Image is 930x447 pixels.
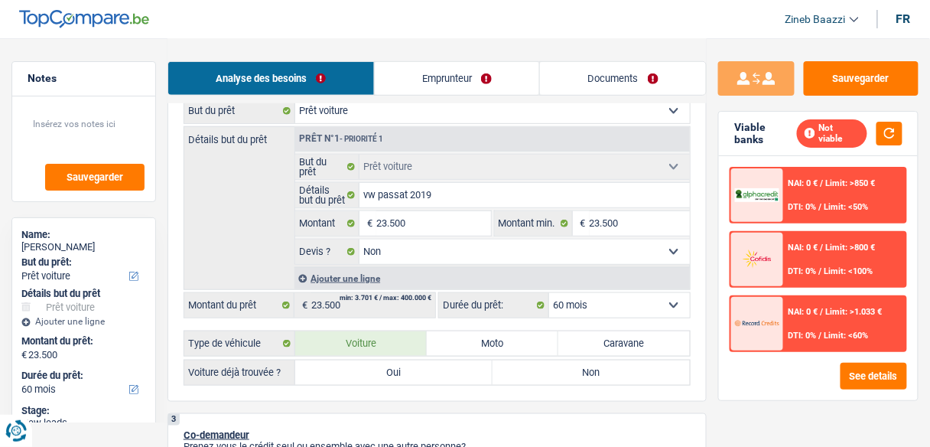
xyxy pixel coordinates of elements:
img: Record Credits [735,312,779,334]
a: Emprunteur [375,62,540,95]
span: / [819,202,822,212]
h5: Notes [28,72,140,85]
a: Documents [540,62,706,95]
button: Sauvegarder [45,164,145,191]
span: Sauvegarder [67,172,123,182]
span: / [819,331,822,341]
span: Zineb Baazzi [785,13,846,26]
span: Limit: >850 € [826,178,876,188]
span: € [573,211,590,236]
img: Cofidis [735,248,779,270]
div: [PERSON_NAME] [21,241,146,253]
label: Devis ? [295,240,359,264]
span: / [821,243,824,253]
span: DTI: 0% [789,202,817,212]
span: NAI: 0 € [789,243,818,253]
div: Stage: [21,405,146,417]
label: But du prêt [295,155,359,179]
div: New leads [21,417,146,429]
span: DTI: 0% [789,331,817,341]
img: TopCompare Logo [19,10,149,28]
span: Limit: <60% [824,331,869,341]
label: Type de véhicule [184,331,295,356]
label: Moto [427,331,558,356]
span: Co-demandeur [184,429,249,441]
label: Montant [295,211,359,236]
span: NAI: 0 € [789,178,818,188]
div: Ajouter une ligne [21,316,146,327]
label: Voiture [295,331,427,356]
label: Durée du prêt: [21,370,143,382]
a: Zineb Baazzi [773,7,859,32]
label: Détails but du prêt [295,183,359,207]
label: Montant du prêt: [21,335,143,347]
label: Non [493,361,690,385]
button: Sauvegarder [804,61,919,96]
label: But du prêt [184,99,295,123]
div: Ajouter une ligne [294,267,690,289]
span: / [821,307,824,317]
span: Limit: >1.033 € [826,307,883,317]
label: Durée du prêt: [439,293,549,318]
div: Détails but du prêt [21,288,146,300]
label: Montant min. [495,211,573,236]
div: Viable banks [734,121,797,147]
div: Prêt n°1 [295,134,387,144]
a: Analyse des besoins [168,62,374,95]
span: / [819,266,822,276]
div: min: 3.701 € / max: 400.000 € [340,295,431,302]
span: Limit: <50% [824,202,869,212]
span: NAI: 0 € [789,307,818,317]
label: Oui [295,361,493,385]
span: € [21,349,27,361]
span: DTI: 0% [789,266,817,276]
div: Name: [21,229,146,241]
label: Caravane [558,331,690,356]
span: € [294,293,311,318]
img: AlphaCredit [735,188,779,202]
div: Not viable [797,119,867,148]
label: Détails but du prêt [184,127,294,145]
label: Voiture déjà trouvée ? [184,361,295,385]
span: Limit: <100% [824,266,873,276]
label: Montant du prêt [184,293,294,318]
span: Limit: >800 € [826,243,876,253]
label: But du prêt: [21,256,143,269]
button: See details [841,363,907,390]
span: / [821,178,824,188]
div: fr [896,11,911,26]
div: 3 [168,414,180,426]
span: € [359,211,376,236]
span: - Priorité 1 [340,135,383,143]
